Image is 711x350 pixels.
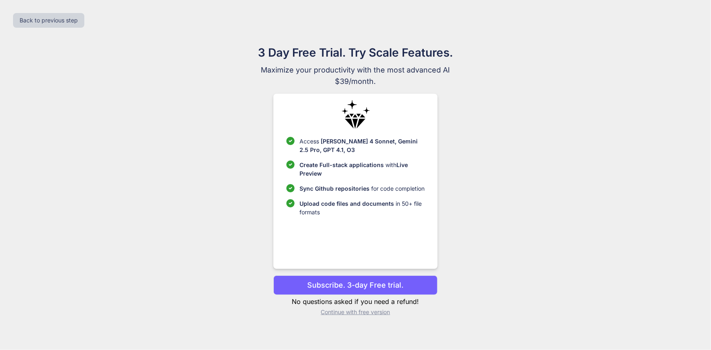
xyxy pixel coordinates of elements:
p: in 50+ file formats [299,199,425,216]
span: [PERSON_NAME] 4 Sonnet, Gemini 2.5 Pro, GPT 4.1, O3 [299,138,418,153]
span: $39/month. [219,76,493,87]
span: Sync Github repositories [299,185,370,192]
img: checklist [286,137,295,145]
p: Subscribe. 3-day Free trial. [308,280,404,291]
h1: 3 Day Free Trial. Try Scale Features. [219,44,493,61]
button: Back to previous step [13,13,84,28]
span: Create Full-stack applications [299,161,385,168]
img: checklist [286,161,295,169]
p: for code completion [299,184,425,193]
img: checklist [286,184,295,192]
span: Upload code files and documents [299,200,394,207]
button: Subscribe. 3-day Free trial. [273,275,438,295]
span: Maximize your productivity with the most advanced AI [219,64,493,76]
p: Access [299,137,425,154]
p: with [299,161,425,178]
img: checklist [286,199,295,207]
p: No questions asked if you need a refund! [273,297,438,306]
p: Continue with free version [273,308,438,316]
